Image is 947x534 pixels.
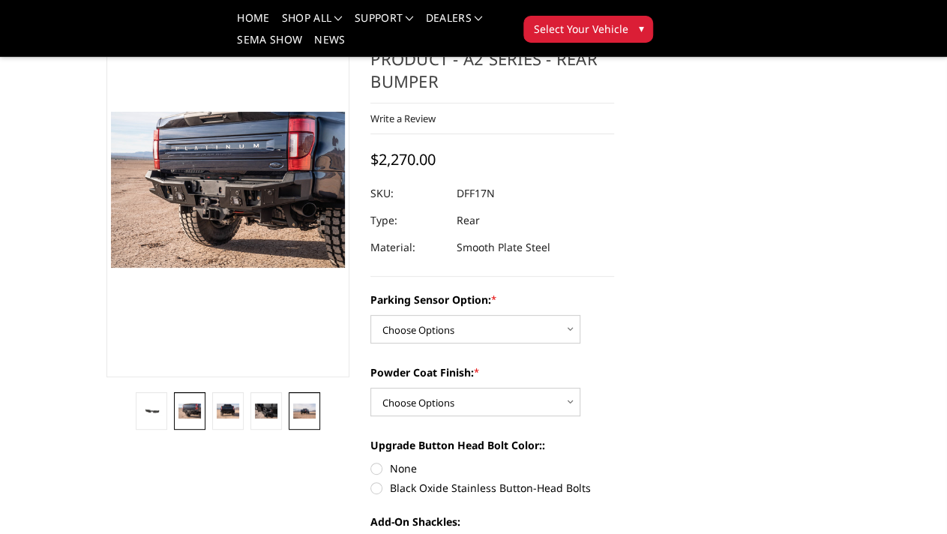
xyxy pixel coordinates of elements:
[533,21,628,37] span: Select Your Vehicle
[106,2,350,377] a: 2017-2022 Ford F250-350-450 - DBL Designs Custom Product - A2 Series - Rear Bumper
[255,403,277,418] img: 2017-2022 Ford F250-350-450 - DBL Designs Custom Product - A2 Series - Rear Bumper
[370,112,436,125] a: Write a Review
[457,234,550,261] dd: Smooth Plate Steel
[370,364,614,380] label: Powder Coat Finish:
[370,292,614,307] label: Parking Sensor Option:
[355,13,414,34] a: Support
[370,437,614,453] label: Upgrade Button Head Bolt Color::
[140,406,162,416] img: 2017-2022 Ford F250-350-450 - DBL Designs Custom Product - A2 Series - Rear Bumper
[457,207,480,234] dd: Rear
[282,13,343,34] a: shop all
[178,403,200,418] img: 2017-2022 Ford F250-350-450 - DBL Designs Custom Product - A2 Series - Rear Bumper
[370,514,614,529] label: Add-On Shackles:
[426,13,483,34] a: Dealers
[370,207,445,234] dt: Type:
[217,403,238,418] img: 2017-2022 Ford F250-350-450 - DBL Designs Custom Product - A2 Series - Rear Bumper
[638,20,643,36] span: ▾
[370,480,614,496] label: Black Oxide Stainless Button-Head Bolts
[293,403,315,418] img: 2017-2022 Ford F250-350-450 - DBL Designs Custom Product - A2 Series - Rear Bumper
[370,149,436,169] span: $2,270.00
[370,180,445,207] dt: SKU:
[237,13,269,34] a: Home
[457,180,495,207] dd: DFF17N
[523,16,653,43] button: Select Your Vehicle
[370,234,445,261] dt: Material:
[314,34,345,56] a: News
[370,460,614,476] label: None
[237,34,302,56] a: SEMA Show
